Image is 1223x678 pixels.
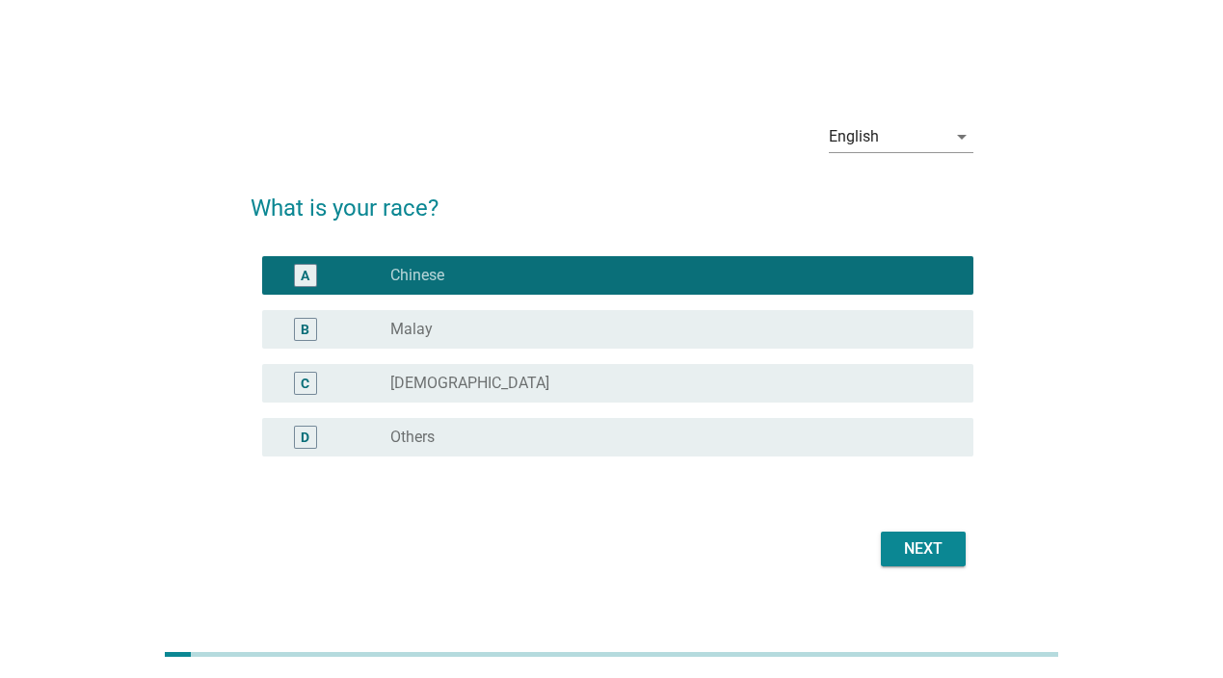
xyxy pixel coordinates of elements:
div: Next [896,537,950,561]
div: C [301,374,309,394]
label: Malay [390,320,433,339]
label: Chinese [390,266,444,285]
label: [DEMOGRAPHIC_DATA] [390,374,549,393]
i: arrow_drop_down [950,125,973,148]
div: B [301,320,309,340]
div: A [301,266,309,286]
h2: What is your race? [251,171,973,225]
div: English [829,128,879,145]
button: Next [881,532,966,566]
label: Others [390,428,435,447]
div: D [301,428,309,448]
